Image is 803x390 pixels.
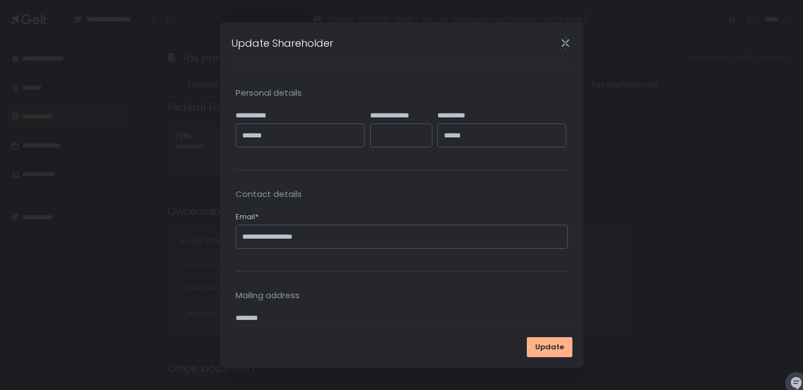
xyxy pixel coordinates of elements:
h1: Update Shareholder [231,36,333,51]
span: Mailing address [236,289,568,302]
span: Personal details [236,87,568,100]
span: Email* [236,212,258,222]
button: Update [527,337,572,357]
span: Update [535,342,564,352]
span: Contact details [236,188,568,201]
div: Close [548,37,583,50]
